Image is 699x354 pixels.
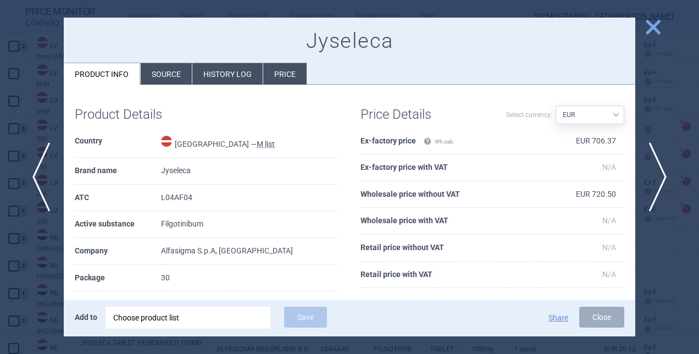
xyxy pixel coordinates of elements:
[75,158,161,185] th: Brand name
[602,243,616,252] span: N/A
[75,291,161,318] th: Dosage form
[161,128,339,158] td: [GEOGRAPHIC_DATA] —
[75,29,624,54] h1: Jyseleca
[75,128,161,158] th: Country
[161,185,339,212] td: L04AF04
[113,307,263,329] div: Choose product list
[360,181,539,208] th: Wholesale price without VAT
[75,307,97,328] p: Add to
[602,163,616,172] span: N/A
[284,307,327,328] button: Save
[161,158,339,185] td: Jyseleca
[360,235,539,262] th: Retail price without VAT
[75,211,161,238] th: Active substance
[161,238,339,265] td: Alfasigma S.p.A, [GEOGRAPHIC_DATA]
[75,107,207,123] h1: Product Details
[539,128,624,155] td: EUR 706.37
[424,139,453,145] span: Wh calc
[602,216,616,225] span: N/A
[75,238,161,265] th: Company
[106,307,270,329] div: Choose product list
[506,106,552,124] label: Select currency:
[539,181,624,208] td: EUR 720.50
[75,185,161,212] th: ATC
[161,291,339,318] td: apvalkotas tabletes
[548,314,568,322] button: Share
[579,307,624,328] button: Close
[360,154,539,181] th: Ex-factory price with VAT
[263,63,307,85] li: Price
[257,140,275,148] abbr: M list — Lists of reimbursable medicinal products published by the National Health Service (List ...
[360,208,539,235] th: Wholesale price with VAT
[192,63,263,85] li: History log
[360,262,539,289] th: Retail price with VAT
[360,128,539,155] th: Ex-factory price
[75,265,161,292] th: Package
[161,211,339,238] td: Filgotinibum
[141,63,192,85] li: Source
[64,63,140,85] li: Product info
[161,265,339,292] td: 30
[360,107,492,123] h1: Price Details
[161,136,172,147] img: Latvia
[602,270,616,279] span: N/A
